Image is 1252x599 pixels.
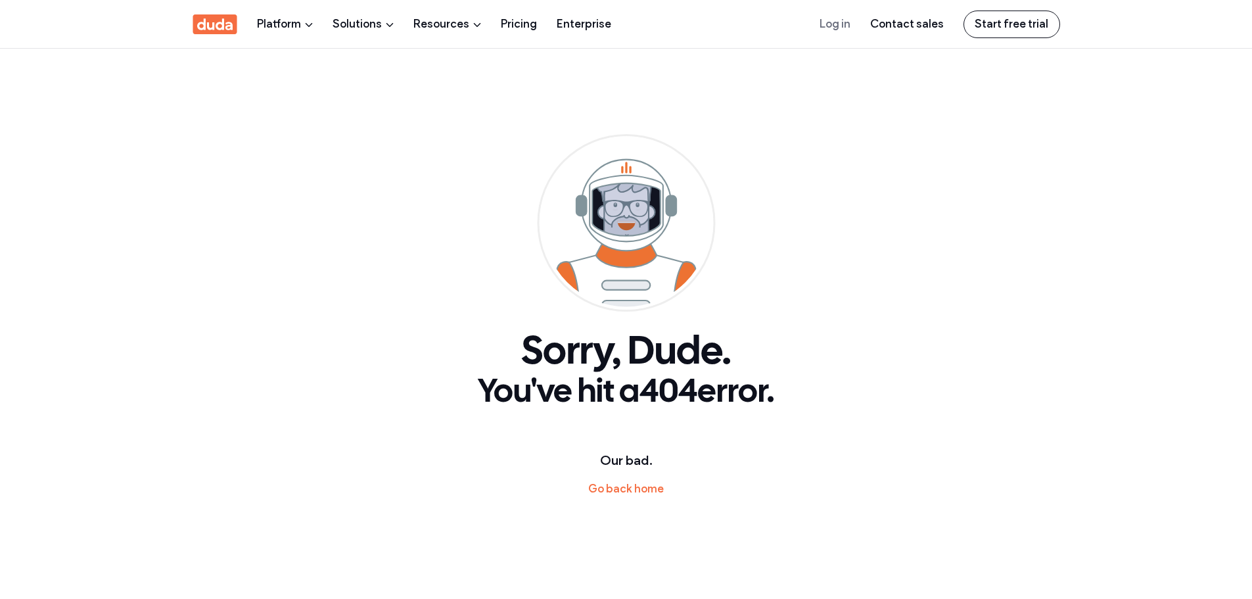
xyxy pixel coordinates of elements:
h1: Sorry, Dude. [10,331,1242,375]
strong: 404 [639,377,697,408]
h2: You've hit a error. [10,375,1242,411]
a: Go back home [588,482,664,495]
img: Duda website builder [537,134,715,312]
p: Our bad. [10,450,1242,470]
a: Start free trial [963,11,1060,38]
